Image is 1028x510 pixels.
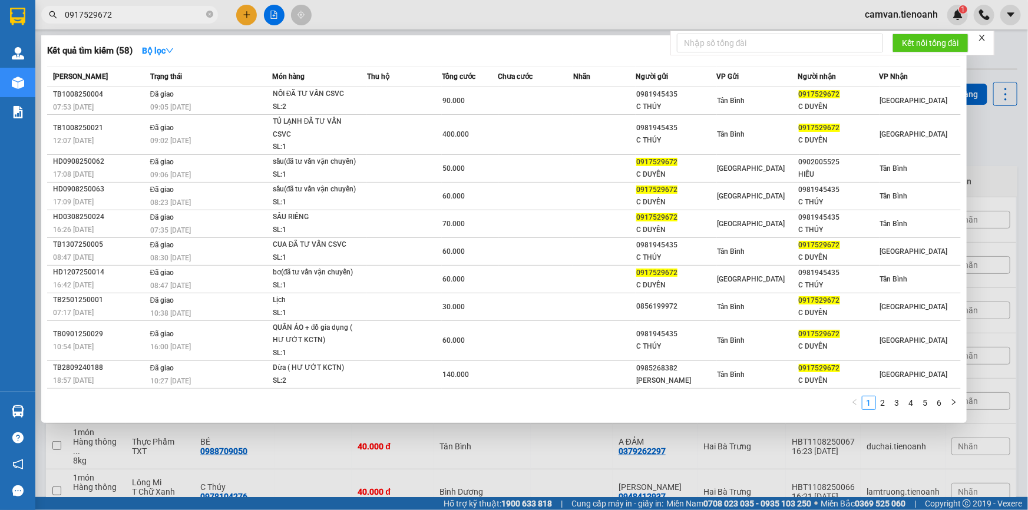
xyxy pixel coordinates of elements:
span: search [49,11,57,19]
div: TB1307250005 [53,239,147,251]
div: 0981945435 [636,122,716,134]
span: Món hàng [272,72,305,81]
div: 0981945435 [799,211,879,224]
a: 6 [933,396,946,409]
span: 08:47 [DATE] [53,253,94,261]
div: TB1008250021 [53,122,147,134]
span: [GEOGRAPHIC_DATA] [718,164,785,173]
span: Đã giao [150,213,174,221]
span: 17:08 [DATE] [53,170,94,178]
span: [GEOGRAPHIC_DATA] [718,275,785,283]
span: Đã giao [150,124,174,132]
button: left [848,396,862,410]
input: Nhập số tổng đài [677,34,883,52]
span: 0917529672 [636,269,677,277]
span: question-circle [12,432,24,443]
div: C THÚY [636,134,716,147]
div: C THÚY [799,196,879,208]
div: TB2501250001 [53,294,147,306]
span: Tân Bình [718,247,745,256]
span: 08:23 [DATE] [150,198,191,207]
span: Tổng cước [442,72,475,81]
span: 90.000 [442,97,465,105]
div: 0981945435 [636,88,716,101]
span: VP Nhận [880,72,908,81]
span: Thu hộ [367,72,389,81]
span: 0917529672 [636,213,677,221]
span: 0917529672 [799,241,840,249]
img: warehouse-icon [12,47,24,59]
span: 60.000 [442,336,465,345]
span: [GEOGRAPHIC_DATA] [880,97,948,105]
div: SL: 1 [273,224,361,237]
span: 10:54 [DATE] [53,343,94,351]
div: NỒI ĐÃ TƯ VẤN CSVC [273,88,361,101]
span: 0917529672 [636,158,677,166]
span: 09:05 [DATE] [150,103,191,111]
div: SL: 2 [273,375,361,388]
div: TB0901250029 [53,328,147,340]
div: SL: 1 [273,168,361,181]
div: C DUYÊN [799,101,879,113]
span: 16:26 [DATE] [53,226,94,234]
li: 4 [904,396,918,410]
span: [GEOGRAPHIC_DATA] [880,247,948,256]
div: HD0908250062 [53,155,147,168]
div: HD0908250063 [53,183,147,196]
span: Đã giao [150,90,174,98]
span: 16:42 [DATE] [53,281,94,289]
span: right [950,399,957,406]
div: 0981945435 [799,267,879,279]
span: 60.000 [442,192,465,200]
span: Chưa cước [498,72,533,81]
span: Người nhận [798,72,837,81]
span: Tân Bình [880,164,908,173]
div: SL: 1 [273,141,361,154]
div: C THÚY [636,101,716,113]
span: 10:27 [DATE] [150,377,191,385]
div: 0985268382 [636,362,716,375]
span: [GEOGRAPHIC_DATA] [880,336,948,345]
a: 4 [905,396,918,409]
div: C DUYÊN [636,279,716,292]
a: 5 [919,396,932,409]
li: 1 [862,396,876,410]
span: 17:09 [DATE] [53,198,94,206]
span: [PERSON_NAME] [53,72,108,81]
div: C THÚY [636,340,716,353]
span: 16:00 [DATE] [150,343,191,351]
div: 0981945435 [799,184,879,196]
li: Previous Page [848,396,862,410]
div: HD0308250024 [53,211,147,223]
span: 60.000 [442,247,465,256]
span: 07:17 [DATE] [53,309,94,317]
span: Đã giao [150,330,174,338]
div: C DUYÊN [636,196,716,208]
span: Đã giao [150,296,174,304]
span: 10:38 [DATE] [150,309,191,317]
span: 08:30 [DATE] [150,254,191,262]
span: Tân Bình [718,97,745,105]
div: C DUYÊN [799,134,879,147]
div: bơ(đã tư vấn vận chuyển) [273,266,361,279]
div: SL: 1 [273,307,361,320]
img: warehouse-icon [12,405,24,418]
div: C DUYÊN [799,340,879,353]
span: close-circle [206,11,213,18]
div: C DUYÊN [636,224,716,236]
h3: Kết quả tìm kiếm ( 58 ) [47,45,133,57]
span: 140.000 [442,370,469,379]
span: 0917529672 [636,186,677,194]
div: C THÚY [799,279,879,292]
span: message [12,485,24,496]
input: Tìm tên, số ĐT hoặc mã đơn [65,8,204,21]
div: C THÚY [799,224,879,236]
li: 5 [918,396,933,410]
button: Kết nối tổng đài [893,34,968,52]
div: TỦ LẠNH ĐÃ TƯ VẤN CSVC [273,115,361,141]
span: [GEOGRAPHIC_DATA] [718,192,785,200]
li: 3 [890,396,904,410]
div: QUẦN ÁO + đồ gia dụng ( HƯ ƯỚT KCTN) [273,322,361,347]
div: SL: 1 [273,279,361,292]
span: 0917529672 [799,364,840,372]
